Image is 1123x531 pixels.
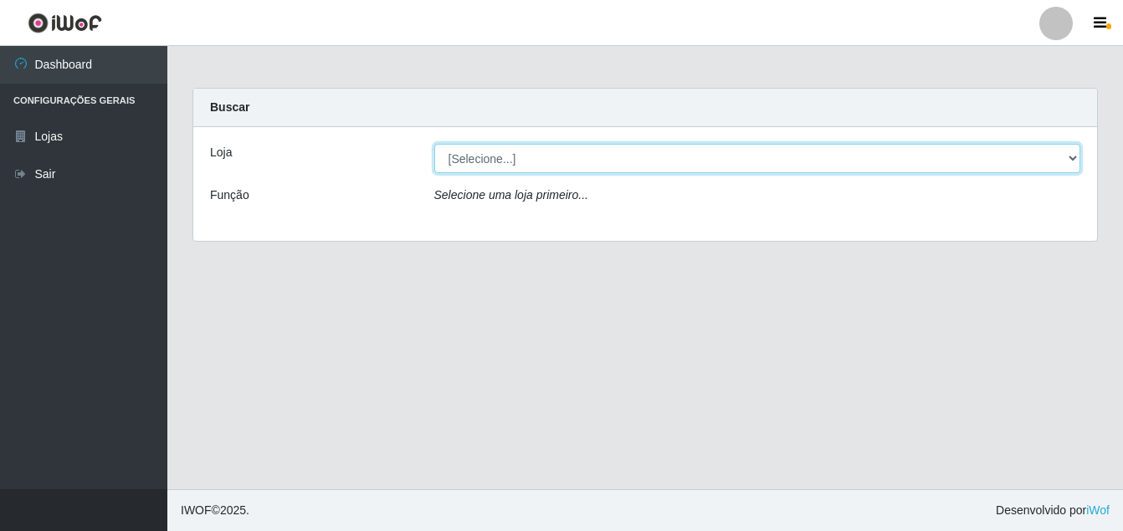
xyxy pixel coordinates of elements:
[181,503,212,517] span: IWOF
[210,100,249,114] strong: Buscar
[996,502,1110,519] span: Desenvolvido por
[181,502,249,519] span: © 2025 .
[210,144,232,161] label: Loja
[28,13,102,33] img: CoreUI Logo
[434,188,588,202] i: Selecione uma loja primeiro...
[1086,503,1110,517] a: iWof
[210,186,249,204] label: Função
